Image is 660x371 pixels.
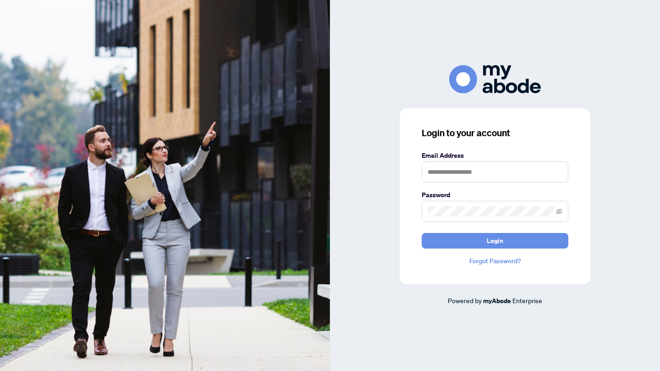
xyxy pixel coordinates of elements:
[487,233,503,248] span: Login
[422,233,568,249] button: Login
[422,256,568,266] a: Forgot Password?
[422,127,568,139] h3: Login to your account
[483,296,511,306] a: myAbode
[448,296,482,305] span: Powered by
[449,65,541,93] img: ma-logo
[512,296,542,305] span: Enterprise
[422,190,568,200] label: Password
[556,208,562,215] span: eye-invisible
[422,150,568,161] label: Email Address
